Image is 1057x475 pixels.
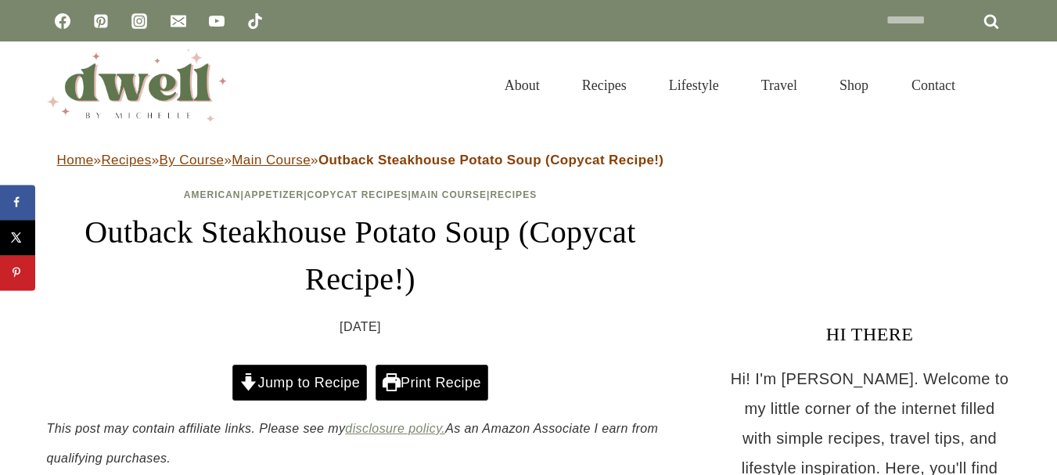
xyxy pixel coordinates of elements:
a: Print Recipe [376,365,488,401]
a: Pinterest [85,5,117,37]
a: Recipes [101,153,151,167]
a: Main Course [232,153,311,167]
a: Facebook [47,5,78,37]
a: Home [57,153,94,167]
a: TikTok [239,5,271,37]
a: Travel [740,58,818,113]
a: Appetizer [244,189,304,200]
a: Lifestyle [648,58,740,113]
a: Jump to Recipe [232,365,367,401]
a: Shop [818,58,890,113]
a: By Course [159,153,224,167]
a: Email [163,5,194,37]
span: | | | | [184,189,537,200]
nav: Primary Navigation [484,58,976,113]
span: » » » » [57,153,664,167]
a: Instagram [124,5,155,37]
a: Recipes [561,58,648,113]
h1: Outback Steakhouse Potato Soup (Copycat Recipe!) [47,209,674,303]
a: American [184,189,241,200]
a: Contact [890,58,976,113]
a: YouTube [201,5,232,37]
time: [DATE] [340,315,381,339]
a: disclosure policy. [345,422,445,435]
a: Recipes [490,189,537,200]
a: About [484,58,561,113]
button: View Search Form [984,72,1011,99]
strong: Outback Steakhouse Potato Soup (Copycat Recipe!) [318,153,663,167]
a: Copycat Recipes [307,189,408,200]
img: DWELL by michelle [47,49,227,121]
a: Main Course [412,189,487,200]
em: This post may contain affiliate links. Please see my As an Amazon Associate I earn from qualifyin... [47,422,659,465]
h3: HI THERE [729,320,1011,348]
